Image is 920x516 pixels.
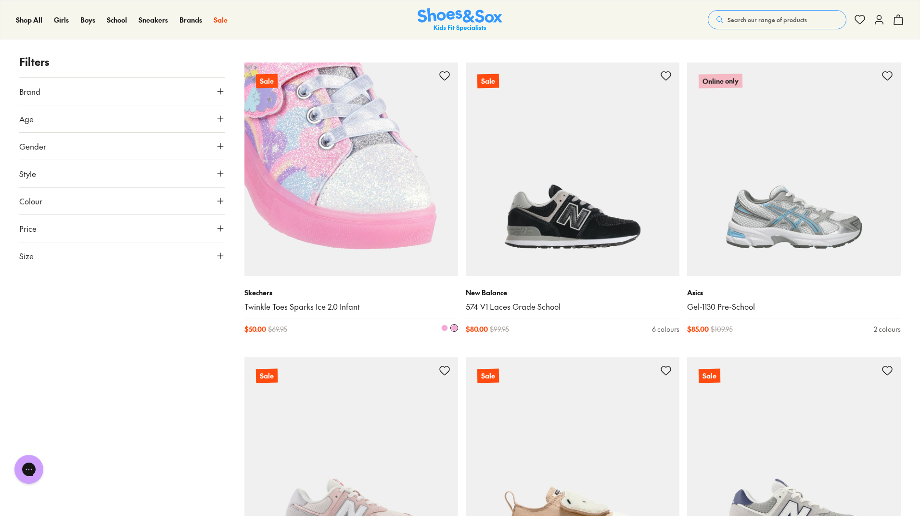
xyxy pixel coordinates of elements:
button: Brand [19,78,225,105]
span: $ 69.95 [268,324,287,334]
a: Gel-1130 Pre-School [687,302,901,312]
span: $ 85.00 [687,324,709,334]
span: $ 109.95 [711,324,733,334]
span: Colour [19,195,42,207]
span: Age [19,113,34,125]
button: Gender [19,133,225,160]
span: Price [19,223,37,234]
a: Sale [214,15,228,25]
p: Sale [256,74,278,88]
span: Style [19,168,36,179]
button: Search our range of products [708,10,846,29]
a: Sale [466,63,679,276]
button: Price [19,215,225,242]
span: Size [19,250,34,262]
p: Filters [19,54,225,70]
div: 6 colours [652,324,679,334]
a: Brands [179,15,202,25]
img: SNS_Logo_Responsive.svg [418,8,502,32]
p: New Balance [466,288,679,298]
a: Girls [54,15,69,25]
a: Shop All [16,15,42,25]
a: Sale [244,63,458,276]
span: Gender [19,140,46,152]
div: 2 colours [874,324,901,334]
span: Search our range of products [728,15,807,24]
span: $ 50.00 [244,324,266,334]
a: Online only [687,63,901,276]
p: Asics [687,288,901,298]
iframe: Gorgias live chat messenger [10,452,48,487]
p: Online only [699,74,742,88]
button: Colour [19,188,225,214]
p: Sale [256,368,278,383]
span: Brand [19,86,40,97]
a: Boys [80,15,95,25]
p: Sale [699,368,720,383]
button: Age [19,105,225,132]
p: Sale [477,74,499,88]
span: $ 80.00 [466,324,488,334]
button: Size [19,242,225,269]
a: Sneakers [139,15,168,25]
span: $ 99.95 [490,324,509,334]
a: Shoes & Sox [418,8,502,32]
a: 574 V1 Laces Grade School [466,302,679,312]
a: School [107,15,127,25]
button: Style [19,160,225,187]
p: Skechers [244,288,458,298]
p: Sale [477,368,499,383]
a: Twinkle Toes Sparks Ice 2.0 Infant [244,302,458,312]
